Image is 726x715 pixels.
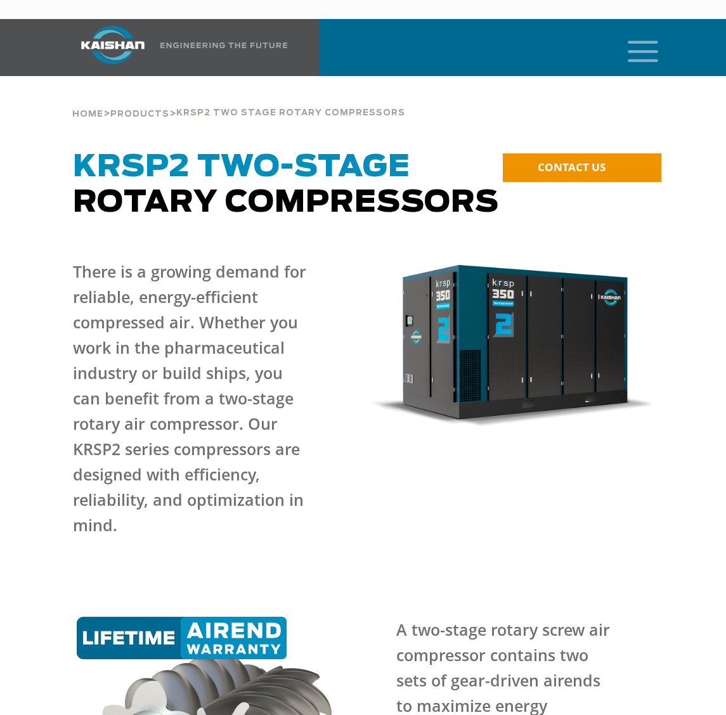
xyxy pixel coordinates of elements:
[538,160,606,174] span: CONTACT US
[73,152,499,218] span: Rotary Compressors
[110,108,169,119] a: Products
[623,37,644,58] a: mobile menu
[72,76,405,124] div: > >
[176,109,405,117] span: krsp2 two stage rotary compressors
[73,152,410,183] span: KRSP2 Two-Stage
[160,42,287,48] img: Engineering the future
[371,265,654,429] img: krsp350
[72,108,103,119] a: Home
[110,110,169,119] span: Products
[72,110,103,119] span: Home
[503,153,661,182] a: CONTACT US
[65,19,290,76] a: Kaishan USA
[73,259,313,538] p: There is a growing demand for reliable, energy-efficient compressed air. Whether you work in the ...
[65,26,160,64] img: kaishan logo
